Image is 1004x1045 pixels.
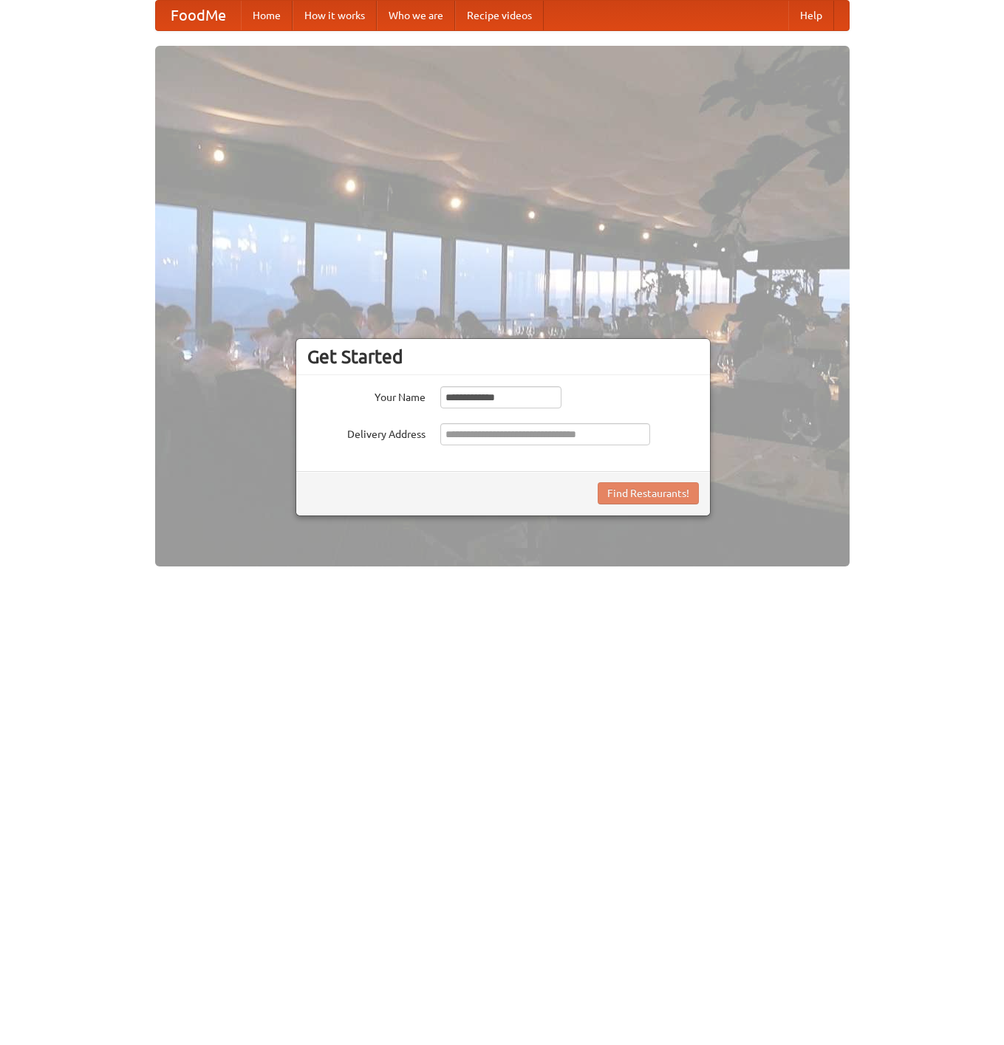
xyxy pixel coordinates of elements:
[241,1,293,30] a: Home
[293,1,377,30] a: How it works
[377,1,455,30] a: Who we are
[598,482,699,504] button: Find Restaurants!
[307,386,426,405] label: Your Name
[788,1,834,30] a: Help
[455,1,544,30] a: Recipe videos
[307,346,699,368] h3: Get Started
[307,423,426,442] label: Delivery Address
[156,1,241,30] a: FoodMe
